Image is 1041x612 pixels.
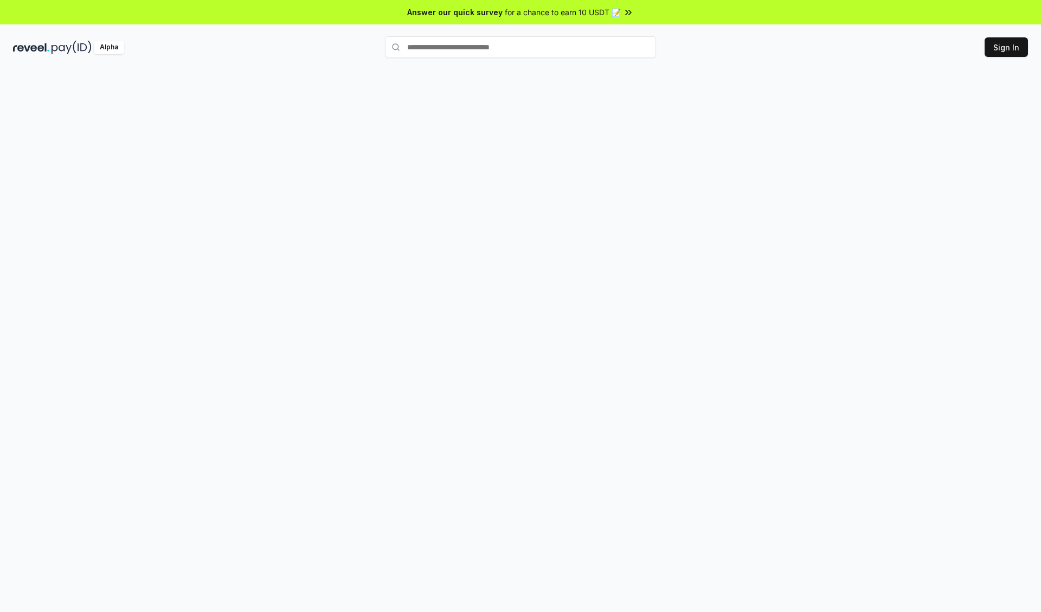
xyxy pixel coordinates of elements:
button: Sign In [985,37,1028,57]
img: reveel_dark [13,41,49,54]
span: Answer our quick survey [407,7,503,18]
span: for a chance to earn 10 USDT 📝 [505,7,621,18]
img: pay_id [52,41,92,54]
div: Alpha [94,41,124,54]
